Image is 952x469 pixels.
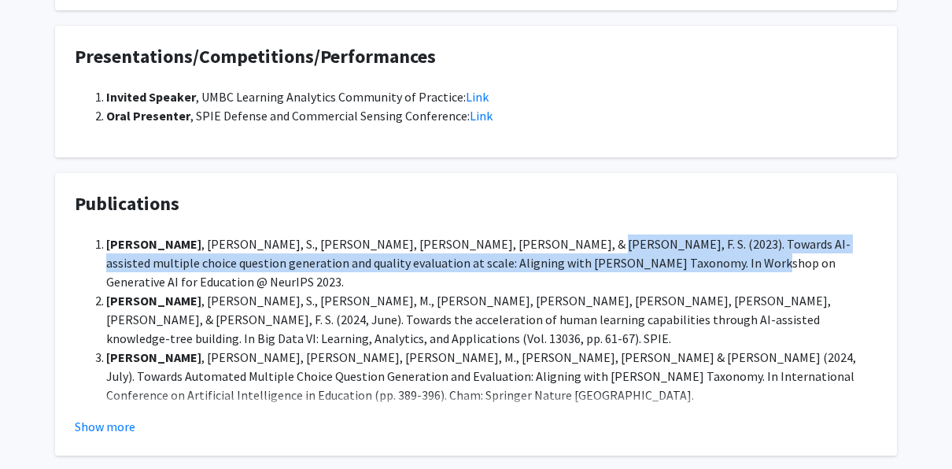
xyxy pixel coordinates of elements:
li: , SPIE Defense and Commercial Sensing Conference: [106,106,877,125]
strong: [PERSON_NAME] [106,349,201,365]
strong: [PERSON_NAME] [106,293,201,308]
a: Link [470,108,493,124]
h4: Presentations/Competitions/Performances [75,46,877,68]
li: , [PERSON_NAME], [PERSON_NAME], [PERSON_NAME], M., [PERSON_NAME], [PERSON_NAME] & [PERSON_NAME] (... [106,348,877,404]
a: Link [466,89,489,105]
li: , [PERSON_NAME], S., [PERSON_NAME], [PERSON_NAME], [PERSON_NAME], & [PERSON_NAME], F. S. (2023). ... [106,234,877,291]
li: , UMBC Learning Analytics Community of Practice: [106,87,877,106]
strong: [PERSON_NAME] [106,236,201,252]
li: , [PERSON_NAME], S., [PERSON_NAME], M., [PERSON_NAME], [PERSON_NAME], [PERSON_NAME], [PERSON_NAME... [106,291,877,348]
strong: Oral Presenter [106,108,190,124]
button: Show more [75,417,135,436]
iframe: Chat [12,398,67,457]
strong: Invited Speaker [106,89,196,105]
h4: Publications [75,193,877,216]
